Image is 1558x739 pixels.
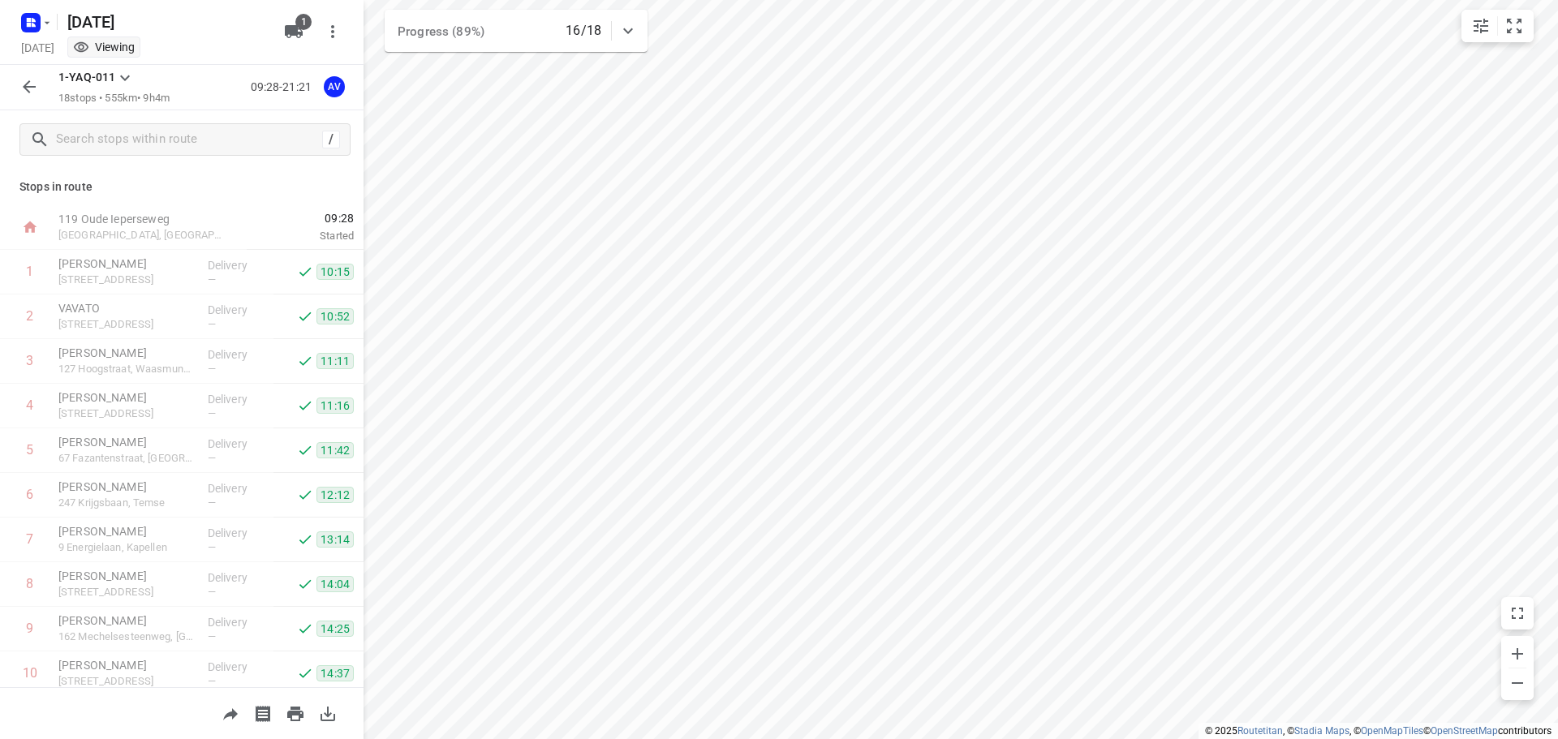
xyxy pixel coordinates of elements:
div: 7 [26,531,33,547]
p: 18 stops • 555km • 9h4m [58,91,170,106]
span: Progress (89%) [398,24,484,39]
a: OpenMapTiles [1361,725,1423,737]
p: 9 Energielaan, Kapellen [58,539,195,556]
p: [PERSON_NAME] [58,345,195,361]
svg: Done [297,264,313,280]
svg: Done [297,353,313,369]
p: [PERSON_NAME] [58,657,195,673]
svg: Done [297,621,313,637]
span: — [208,452,216,464]
span: — [208,318,216,330]
span: 11:16 [316,397,354,414]
div: 8 [26,576,33,591]
span: — [208,496,216,509]
p: 09:28-21:21 [251,79,318,96]
p: 16/18 [566,21,601,41]
svg: Done [297,397,313,414]
p: Delivery [208,346,268,363]
div: 1 [26,264,33,279]
p: Delivery [208,391,268,407]
button: Fit zoom [1498,10,1530,42]
div: 5 [26,442,33,458]
span: 13:14 [316,531,354,548]
svg: Done [297,487,313,503]
p: Stops in route [19,178,344,195]
p: 127 Hoogstraat, Waasmunster [58,361,195,377]
p: [PERSON_NAME] [58,256,195,272]
p: 67 Fazantenstraat, Sint-Niklaas [58,450,195,466]
p: 119 Oude Ieperseweg [58,211,227,227]
svg: Done [297,531,313,548]
p: VAVATO [58,300,195,316]
div: small contained button group [1461,10,1534,42]
span: 14:25 [316,621,354,637]
p: Delivery [208,569,268,586]
div: / [322,131,340,148]
p: Delivery [208,257,268,273]
p: [STREET_ADDRESS] [58,316,195,333]
span: 10:52 [316,308,354,324]
div: 6 [26,487,33,502]
p: [PERSON_NAME] [58,434,195,450]
span: Print route [279,705,312,720]
svg: Done [297,665,313,681]
div: 9 [26,621,33,636]
div: 2 [26,308,33,324]
span: 12:12 [316,487,354,503]
span: 11:42 [316,442,354,458]
span: — [208,407,216,419]
p: Started [247,228,354,244]
svg: Done [297,576,313,592]
p: 247 Krijgsbaan, Temse [58,495,195,511]
p: [GEOGRAPHIC_DATA], [GEOGRAPHIC_DATA] [58,227,227,243]
span: Download route [312,705,344,720]
button: 1 [278,15,310,48]
span: — [208,273,216,286]
p: 192B Ranstsesteenweg, Ranst [58,584,195,600]
p: [PERSON_NAME] [58,389,195,406]
p: Delivery [208,436,268,452]
p: Delivery [208,614,268,630]
svg: Done [297,308,313,324]
p: Delivery [208,659,268,675]
p: 1-YAQ-011 [58,69,115,86]
span: — [208,586,216,598]
span: — [208,363,216,375]
span: 14:04 [316,576,354,592]
a: Routetitan [1237,725,1283,737]
p: 72 Wareslagestraat, Waasmunster [58,406,195,422]
p: 162 Mechelsesteenweg, Lier [58,629,195,645]
button: Map settings [1465,10,1497,42]
p: [PERSON_NAME] [58,479,195,495]
span: 1 [295,14,312,30]
div: You are currently in view mode. To make any changes, go to edit project. [73,39,135,55]
span: — [208,541,216,553]
span: 11:11 [316,353,354,369]
p: Delivery [208,525,268,541]
div: 3 [26,353,33,368]
p: [PERSON_NAME] [58,523,195,539]
input: Search stops within route [56,127,322,153]
div: 10 [23,665,37,681]
p: [PERSON_NAME] [58,612,195,629]
span: — [208,675,216,687]
a: Stadia Maps [1294,725,1349,737]
p: [STREET_ADDRESS] [58,673,195,690]
span: 10:15 [316,264,354,280]
li: © 2025 , © , © © contributors [1205,725,1552,737]
span: — [208,630,216,642]
svg: Done [297,442,313,458]
span: 09:28 [247,210,354,226]
p: [PERSON_NAME] [58,568,195,584]
div: Progress (89%)16/18 [385,10,648,52]
p: 88 Moleneindstraat, Lokeren [58,272,195,288]
span: Share route [214,705,247,720]
a: OpenStreetMap [1431,725,1498,737]
span: Print shipping labels [247,705,279,720]
div: 4 [26,397,33,413]
p: Delivery [208,302,268,318]
p: Delivery [208,480,268,496]
span: 14:37 [316,665,354,681]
